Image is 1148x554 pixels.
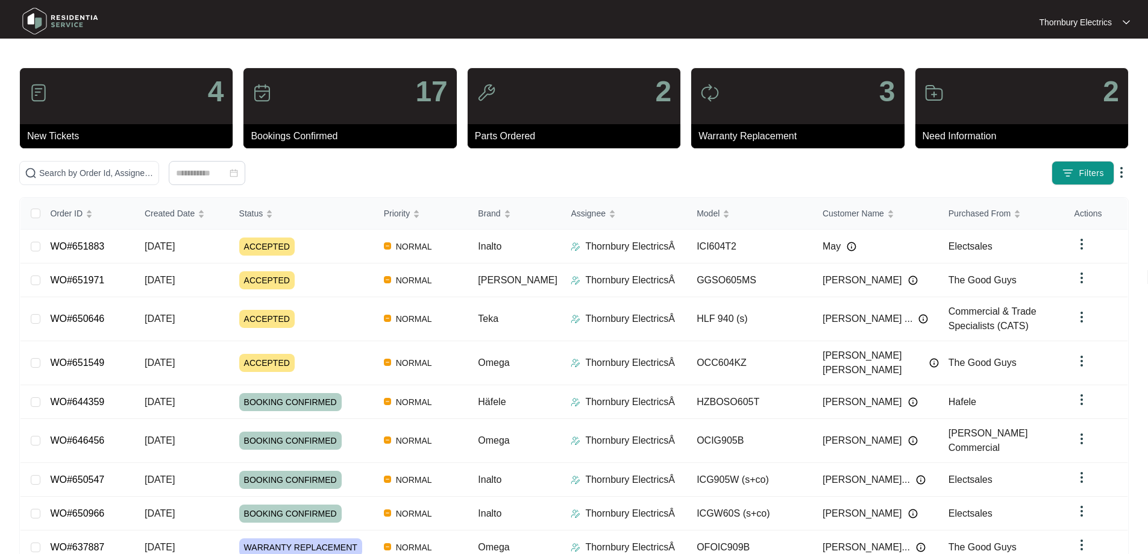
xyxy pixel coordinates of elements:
img: Info icon [916,475,926,485]
img: icon [477,83,496,102]
span: The Good Guys [949,542,1017,552]
span: BOOKING CONFIRMED [239,393,342,411]
img: dropdown arrow [1114,165,1129,180]
th: Status [230,198,374,230]
a: WO#637887 [50,542,104,552]
img: Info icon [929,358,939,368]
span: May [823,239,841,254]
th: Model [687,198,813,230]
a: WO#651883 [50,241,104,251]
span: NORMAL [391,312,437,326]
span: NORMAL [391,395,437,409]
span: Created Date [145,207,195,220]
img: icon [924,83,944,102]
span: [PERSON_NAME] [PERSON_NAME] [823,348,923,377]
span: [DATE] [145,435,175,445]
p: Thornbury ElectricsÂ [585,433,675,448]
img: Info icon [908,509,918,518]
span: Omega [478,357,509,368]
span: NORMAL [391,356,437,370]
img: Assigner Icon [571,397,580,407]
span: Status [239,207,263,220]
span: [DATE] [145,397,175,407]
img: Assigner Icon [571,275,580,285]
span: [DATE] [145,508,175,518]
img: dropdown arrow [1074,538,1089,552]
img: dropdown arrow [1074,237,1089,251]
span: Inalto [478,241,501,251]
span: Teka [478,313,498,324]
img: Assigner Icon [571,543,580,552]
img: Assigner Icon [571,242,580,251]
td: HZBOSO605T [687,385,813,419]
th: Actions [1065,198,1128,230]
p: Thornbury ElectricsÂ [585,395,675,409]
img: Info icon [908,397,918,407]
img: dropdown arrow [1074,470,1089,485]
span: [PERSON_NAME] [823,433,902,448]
span: Electsales [949,241,993,251]
img: Assigner Icon [571,358,580,368]
p: Thornbury ElectricsÂ [585,506,675,521]
img: dropdown arrow [1074,392,1089,407]
td: ICI604T2 [687,230,813,263]
p: 3 [879,77,896,106]
p: Thornbury ElectricsÂ [585,473,675,487]
td: HLF 940 (s) [687,297,813,341]
th: Purchased From [939,198,1065,230]
img: Info icon [847,242,856,251]
img: Assigner Icon [571,436,580,445]
p: 2 [1103,77,1119,106]
p: Thornbury ElectricsÂ [585,273,675,288]
th: Created Date [135,198,230,230]
img: dropdown arrow [1074,271,1089,285]
td: ICGW60S (s+co) [687,497,813,530]
img: Info icon [918,314,928,324]
img: dropdown arrow [1074,504,1089,518]
a: WO#651971 [50,275,104,285]
p: 2 [655,77,671,106]
span: BOOKING CONFIRMED [239,505,342,523]
th: Priority [374,198,469,230]
span: Inalto [478,508,501,518]
img: Info icon [908,436,918,445]
img: Vercel Logo [384,359,391,366]
span: [PERSON_NAME] Commercial [949,428,1028,453]
p: Thornbury ElectricsÂ [585,356,675,370]
img: Vercel Logo [384,242,391,250]
img: dropdown arrow [1074,310,1089,324]
span: Hafele [949,397,976,407]
p: Thornbury ElectricsÂ [585,312,675,326]
img: Assigner Icon [571,475,580,485]
span: [PERSON_NAME] [823,273,902,288]
a: WO#651549 [50,357,104,368]
p: 17 [415,77,447,106]
span: Omega [478,435,509,445]
span: [DATE] [145,275,175,285]
th: Assignee [561,198,687,230]
a: WO#650966 [50,508,104,518]
span: Häfele [478,397,506,407]
img: Vercel Logo [384,476,391,483]
td: GGSO605MS [687,263,813,297]
img: search-icon [25,167,37,179]
input: Search by Order Id, Assignee Name, Customer Name, Brand and Model [39,166,154,180]
span: [PERSON_NAME] [478,275,557,285]
span: [DATE] [145,357,175,368]
span: NORMAL [391,473,437,487]
span: ACCEPTED [239,354,295,372]
span: [DATE] [145,313,175,324]
img: icon [29,83,48,102]
span: Inalto [478,474,501,485]
span: [PERSON_NAME]... [823,473,910,487]
p: 4 [208,77,224,106]
span: Priority [384,207,410,220]
img: Info icon [916,543,926,552]
img: icon [700,83,720,102]
p: Need Information [923,129,1128,143]
img: icon [252,83,272,102]
span: Electsales [949,508,993,518]
a: WO#644359 [50,397,104,407]
span: ACCEPTED [239,238,295,256]
span: Assignee [571,207,606,220]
